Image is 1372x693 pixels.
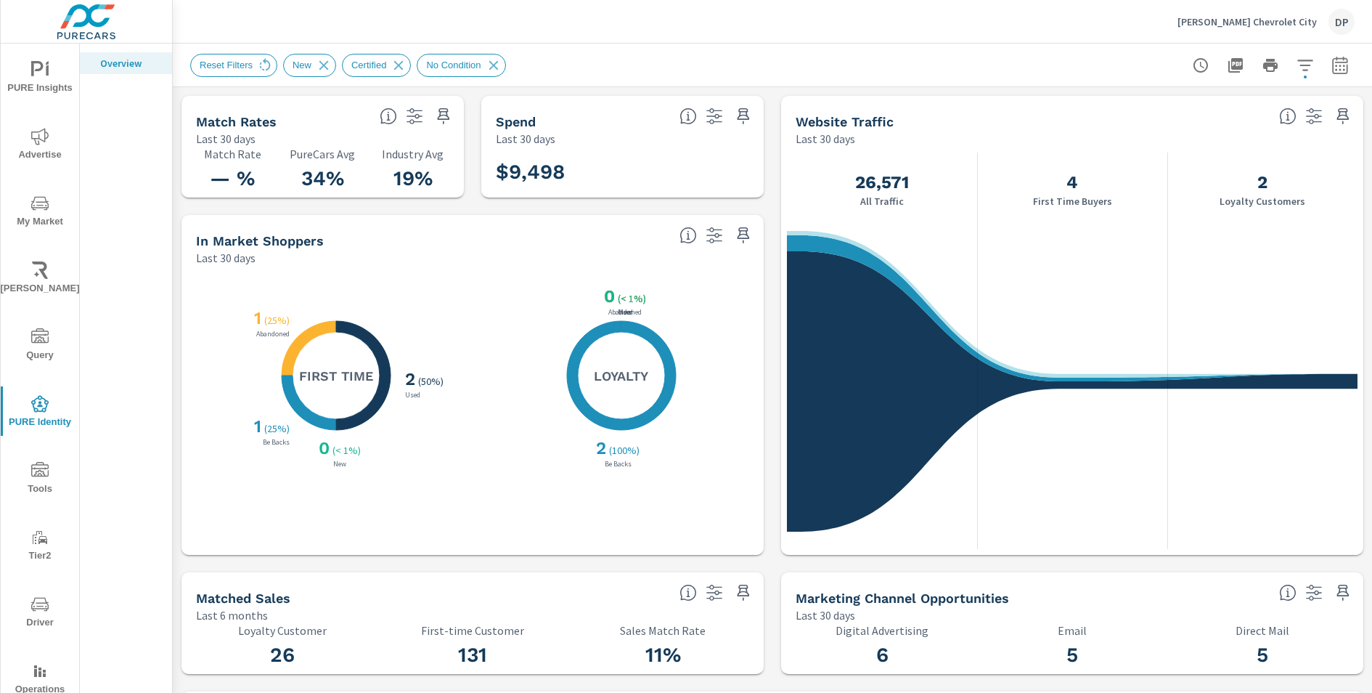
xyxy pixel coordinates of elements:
[732,581,755,604] span: Save this to your personalized report
[986,643,1159,668] h3: 5
[796,130,855,147] p: Last 30 days
[196,643,369,668] h3: 26
[100,56,160,70] p: Overview
[5,462,75,498] span: Tools
[5,195,75,230] span: My Market
[251,416,261,437] h3: 1
[196,114,277,129] h5: Match Rates
[1328,9,1355,35] div: DP
[679,227,697,244] span: Loyalty: Matched has purchased from the dealership before and has exhibited a preference through ...
[196,147,269,161] p: Match Rate
[286,166,359,191] h3: 34%
[5,128,75,163] span: Advertise
[196,607,268,624] p: Last 6 months
[1279,584,1297,601] span: Matched shoppers that can be exported to each channel type. This is targetable traffic.
[602,461,634,468] p: Be Backs
[284,60,320,70] span: New
[386,624,559,637] p: First-time Customer
[316,438,330,458] h3: 0
[679,584,697,601] span: Loyalty: Matches that have purchased from the dealership before and purchased within the timefram...
[732,224,755,247] span: Save this to your personalized report
[601,286,615,307] h3: 0
[576,624,749,637] p: Sales Match Rate
[264,422,293,435] p: ( 25% )
[196,624,369,637] p: Loyalty Customer
[253,331,293,338] p: Abandoned
[5,262,75,297] span: [PERSON_NAME]
[796,624,968,637] p: Digital Advertising
[618,292,649,305] p: ( < 1% )
[251,308,261,328] h3: 1
[80,52,172,74] div: Overview
[796,114,894,129] h5: Website Traffic
[1279,108,1297,125] span: All traffic is the data we start with. It’s unique personas over a 30-day period. We don’t consid...
[377,166,449,191] h3: 19%
[196,166,269,191] h3: — %
[417,54,505,77] div: No Condition
[796,591,1009,606] h5: Marketing Channel Opportunities
[1176,624,1349,637] p: Direct Mail
[196,233,324,248] h5: In Market Shoppers
[5,596,75,631] span: Driver
[402,392,423,399] p: Used
[286,147,359,161] p: PureCars Avg
[1176,643,1349,668] h3: 5
[417,60,489,70] span: No Condition
[496,114,536,129] h5: Spend
[679,108,697,125] span: Total PureCars DigAdSpend. Data sourced directly from the Ad Platforms. Non-Purecars DigAd client...
[616,309,634,316] p: New
[796,607,855,624] p: Last 30 days
[432,105,455,128] span: Save this to your personalized report
[796,643,968,668] h3: 6
[1177,15,1317,28] p: [PERSON_NAME] Chevrolet City
[283,54,336,77] div: New
[190,54,277,77] div: Reset Filters
[5,529,75,564] span: Tier2
[418,375,446,388] p: ( 50% )
[191,60,261,70] span: Reset Filters
[332,444,364,457] p: ( < 1% )
[496,160,565,185] h3: $9,498
[1331,581,1355,604] span: Save this to your personalized report
[196,591,290,606] h5: Matched Sales
[260,439,293,446] p: Be Backs
[1331,105,1355,128] span: Save this to your personalized report
[609,444,642,457] p: ( 100% )
[986,624,1159,637] p: Email
[402,369,415,389] h3: 2
[1291,51,1320,80] button: Apply Filters
[5,61,75,97] span: PURE Insights
[5,328,75,364] span: Query
[1326,51,1355,80] button: Select Date Range
[594,368,648,384] h5: Loyalty
[264,314,293,327] p: ( 25% )
[593,438,606,458] h3: 2
[196,130,256,147] p: Last 30 days
[496,130,555,147] p: Last 30 days
[5,395,75,431] span: PURE Identity
[342,54,411,77] div: Certified
[377,147,449,161] p: Industry Avg
[380,108,397,125] span: Match rate: % of Identifiable Traffic. Pure Identity avg: Avg match rate of all PURE Identity cus...
[732,105,755,128] span: Save this to your personalized report
[299,368,373,384] h5: First Time
[330,461,349,468] p: New
[196,249,256,267] p: Last 30 days
[386,643,559,668] h3: 131
[576,643,749,668] h3: 11%
[343,60,395,70] span: Certified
